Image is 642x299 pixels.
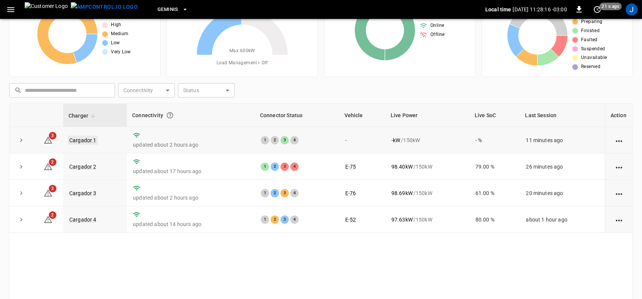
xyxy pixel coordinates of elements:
div: 2 [271,163,279,171]
span: Unavailable [581,54,607,62]
div: / 150 kW [391,189,463,197]
span: Faulted [581,36,598,44]
a: Cargador 3 [69,190,97,196]
td: 79.00 % [469,153,520,180]
div: action cell options [614,136,624,144]
span: Max. 600 kW [229,47,255,55]
div: / 150 kW [391,136,463,144]
p: updated about 2 hours ago [133,141,249,149]
a: E-52 [345,217,356,223]
span: Medium [111,30,128,38]
p: 98.69 kW [391,189,413,197]
div: 4 [290,215,299,224]
th: Live SoC [469,104,520,127]
a: Cargador 4 [69,217,97,223]
td: about 1 hour ago [520,206,605,233]
span: Geminis [157,5,178,14]
span: Reserved [581,63,600,71]
span: Charger [69,111,98,120]
p: [DATE] 11:28:16 -03:00 [513,6,567,13]
a: Cargador 2 [69,164,97,170]
div: 2 [271,215,279,224]
span: High [111,21,122,29]
span: Online [430,22,444,29]
div: 3 [280,215,289,224]
p: updated about 14 hours ago [133,220,249,228]
a: 3 [44,190,53,196]
th: Vehicle [339,104,385,127]
div: action cell options [614,216,624,223]
p: updated about 2 hours ago [133,194,249,201]
img: ampcontrol.io logo [71,2,138,12]
div: 4 [290,136,299,144]
span: 21 s ago [600,3,622,10]
td: 20 minutes ago [520,180,605,206]
button: Connection between the charger and our software. [163,108,177,122]
div: 3 [280,136,289,144]
td: 26 minutes ago [520,153,605,180]
div: / 150 kW [391,163,463,170]
span: Suspended [581,45,605,53]
button: expand row [16,135,27,146]
td: 61.00 % [469,180,520,206]
div: profile-icon [626,3,638,15]
span: 2 [49,158,56,166]
th: Action [605,104,633,127]
td: 11 minutes ago [520,127,605,153]
p: - kW [391,136,400,144]
span: Offline [430,31,445,39]
th: Live Power [385,104,469,127]
div: action cell options [614,189,624,197]
th: Connector Status [255,104,339,127]
button: set refresh interval [591,3,603,15]
div: 3 [280,163,289,171]
img: Customer Logo [25,2,68,17]
th: Last Session [520,104,605,127]
p: 97.63 kW [391,216,413,223]
span: Very Low [111,48,131,56]
span: 2 [49,211,56,219]
span: Finished [581,27,600,35]
button: expand row [16,214,27,225]
div: 2 [271,136,279,144]
div: 1 [261,189,269,197]
button: expand row [16,187,27,199]
div: 1 [261,136,269,144]
span: 3 [49,185,56,192]
button: expand row [16,161,27,172]
span: Low [111,39,120,47]
td: - % [469,127,520,153]
div: action cell options [614,163,624,170]
div: 4 [290,189,299,197]
span: 3 [49,132,56,139]
div: 1 [261,163,269,171]
a: E-76 [345,190,356,196]
div: 4 [290,163,299,171]
div: 1 [261,215,269,224]
div: 2 [271,189,279,197]
span: Load Management = Off [217,59,268,67]
button: Geminis [154,2,191,17]
a: Cargador 1 [68,136,98,145]
p: 98.40 kW [391,163,413,170]
div: / 150 kW [391,216,463,223]
a: 2 [44,216,53,222]
td: 80.00 % [469,206,520,233]
div: 3 [280,189,289,197]
td: - [339,127,385,153]
p: updated about 17 hours ago [133,167,249,175]
p: Local time [485,6,511,13]
span: Preparing [581,18,603,26]
a: 2 [44,163,53,169]
a: E-75 [345,164,356,170]
a: 3 [44,136,53,143]
div: Connectivity [132,108,249,122]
